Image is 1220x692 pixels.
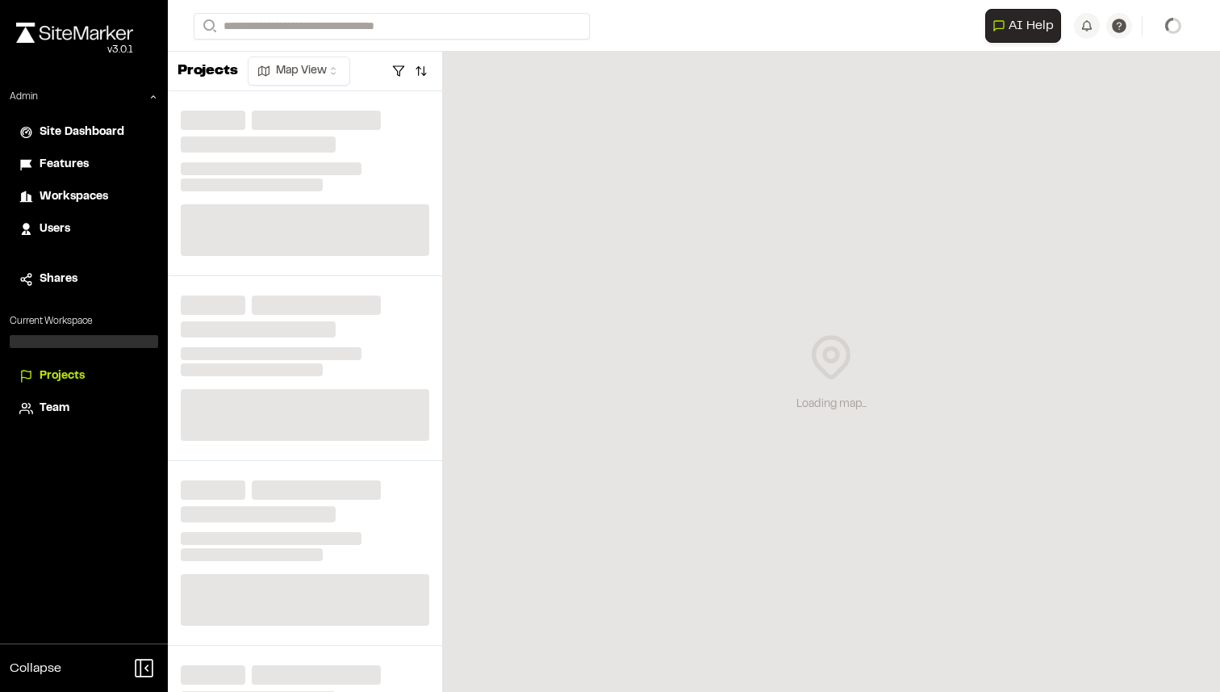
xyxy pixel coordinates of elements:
a: Site Dashboard [19,124,148,141]
div: Loading map... [796,396,867,413]
a: Features [19,156,148,174]
span: Projects [40,367,85,385]
a: Shares [19,271,148,288]
span: Users [40,220,70,238]
a: Workspaces [19,188,148,206]
span: Site Dashboard [40,124,124,141]
a: Users [19,220,148,238]
span: Team [40,400,69,417]
a: Team [19,400,148,417]
button: Search [194,13,223,40]
p: Admin [10,90,38,104]
button: Open AI Assistant [985,9,1061,43]
a: Projects [19,367,148,385]
span: Workspaces [40,188,108,206]
span: Features [40,156,89,174]
span: Shares [40,271,77,288]
span: Collapse [10,659,61,678]
span: AI Help [1009,16,1054,36]
p: Current Workspace [10,314,158,329]
div: Oh geez...please don't... [16,43,133,57]
img: rebrand.png [16,23,133,43]
p: Projects [178,61,238,82]
div: Open AI Assistant [985,9,1067,43]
